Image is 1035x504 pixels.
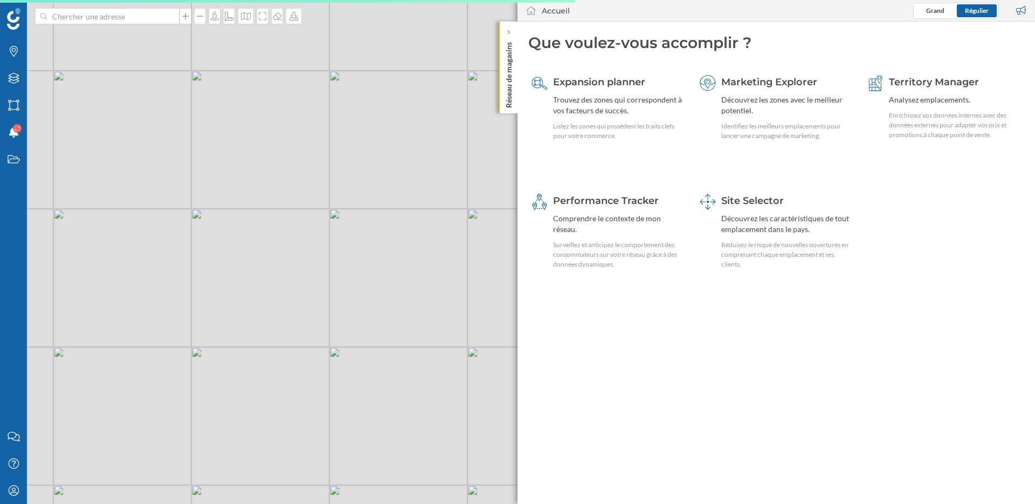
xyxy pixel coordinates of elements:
[889,76,979,88] span: Territory Manager
[542,5,570,16] div: Accueil
[503,38,514,108] p: Réseau de magasins
[721,195,784,207] span: Site Selector
[553,213,685,235] div: Comprendre le contexte de mon réseau.
[889,111,1021,140] div: Enrichissez vos données internes avec des données externes pour adapter vos prix et promotions à ...
[532,194,548,210] img: monitoring-360.svg
[700,75,716,91] img: explorer.svg
[867,75,884,91] img: territory-manager.svg
[721,76,817,88] span: Marketing Explorer
[700,194,716,210] img: dashboards-manager.svg
[721,94,853,116] div: Découvrez les zones avec le meilleur potentiel.
[553,94,685,116] div: Trouvez des zones qui correspondent à vos facteurs de succès.
[553,76,645,88] span: Expansion planner
[553,121,685,141] div: Listez les zones qui possèdent les traits clefs pour votre commerce.
[532,75,548,91] img: search-areas.svg
[553,195,659,207] span: Performance Tracker
[553,240,685,269] div: Surveillez et anticipez le comportement des consommateurs sur votre réseau grâce à des données dy...
[7,8,20,30] img: Logo Geoblink
[889,94,1021,105] div: Analysez emplacements.
[721,213,853,235] div: Découvrez les caractéristiques de tout emplacement dans le pays.
[965,6,989,15] span: Régulier
[721,121,853,141] div: Identifiez les meilleurs emplacements pour lancer une campagne de marketing.
[528,32,1024,53] div: Que voulez-vous accomplir ?
[926,6,944,15] span: Grand
[721,240,853,269] div: Réduisez le risque de nouvelles ouvertures en comprenant chaque emplacement et ses clients.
